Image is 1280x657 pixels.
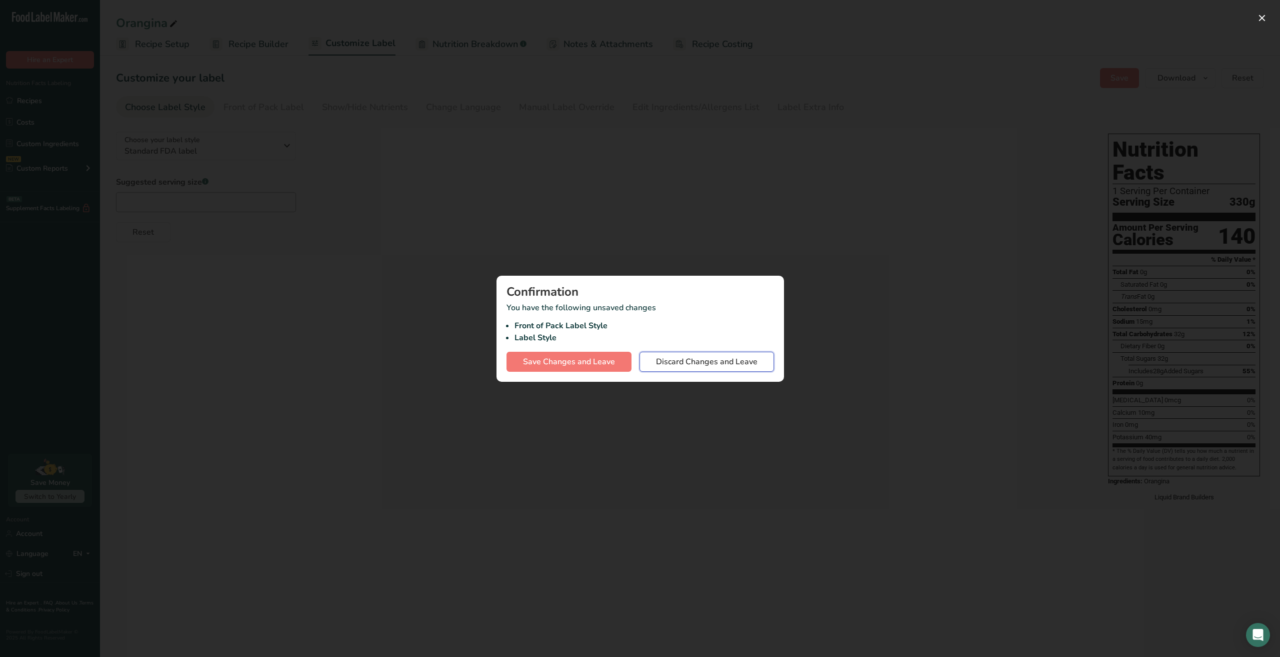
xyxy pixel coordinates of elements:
button: Save Changes and Leave [506,352,631,372]
span: Save Changes and Leave [523,356,615,368]
div: Confirmation [506,286,774,298]
li: Label Style [514,332,774,344]
button: Discard Changes and Leave [639,352,774,372]
li: Front of Pack Label Style [514,320,774,332]
span: Discard Changes and Leave [656,356,757,368]
div: Open Intercom Messenger [1246,623,1270,647]
p: You have the following unsaved changes [506,302,774,344]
